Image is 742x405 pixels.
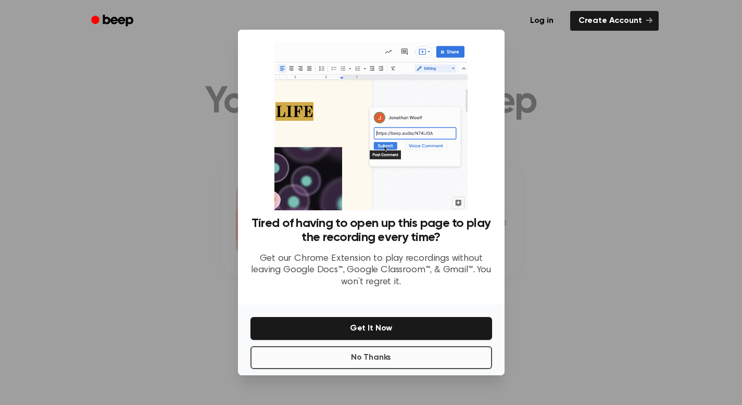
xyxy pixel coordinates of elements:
[570,11,659,31] a: Create Account
[250,317,492,340] button: Get It Now
[250,217,492,245] h3: Tired of having to open up this page to play the recording every time?
[84,11,143,31] a: Beep
[250,253,492,288] p: Get our Chrome Extension to play recordings without leaving Google Docs™, Google Classroom™, & Gm...
[250,346,492,369] button: No Thanks
[520,9,564,33] a: Log in
[274,42,468,210] img: Beep extension in action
